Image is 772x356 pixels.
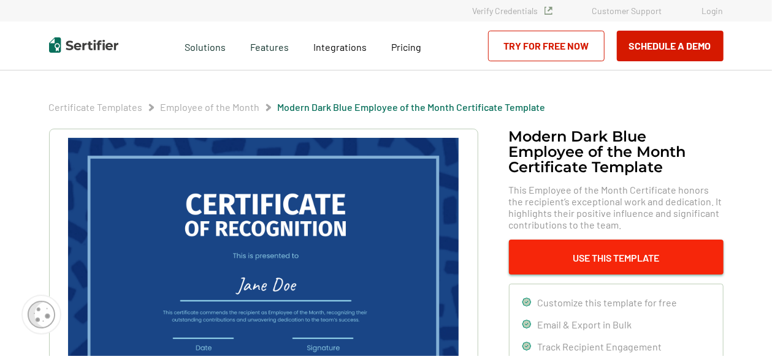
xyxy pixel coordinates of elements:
img: Cookie Popup Icon [28,301,55,328]
iframe: Chat Widget [711,297,772,356]
a: Certificate Templates [49,101,143,113]
button: Schedule a Demo [617,31,724,61]
span: Integrations [313,41,367,53]
a: Verify Credentials [473,6,552,16]
span: Track Recipient Engagement [538,341,662,352]
a: Pricing [391,38,421,53]
a: Login [702,6,724,16]
a: Employee of the Month [161,101,260,113]
img: Verified [545,7,552,15]
div: Breadcrumb [49,101,546,113]
button: Use This Template [509,240,724,275]
img: Sertifier | Digital Credentialing Platform [49,37,118,53]
a: Customer Support [592,6,662,16]
a: Modern Dark Blue Employee of the Month Certificate Template [278,101,546,113]
span: Solutions [185,38,226,53]
a: Integrations [313,38,367,53]
a: Try for Free Now [488,31,605,61]
span: Features [250,38,289,53]
span: This Employee of the Month Certificate honors the recipient’s exceptional work and dedication. It... [509,184,724,230]
span: Email & Export in Bulk [538,319,632,330]
h1: Modern Dark Blue Employee of the Month Certificate Template [509,129,724,175]
span: Customize this template for free [538,297,678,308]
span: Pricing [391,41,421,53]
